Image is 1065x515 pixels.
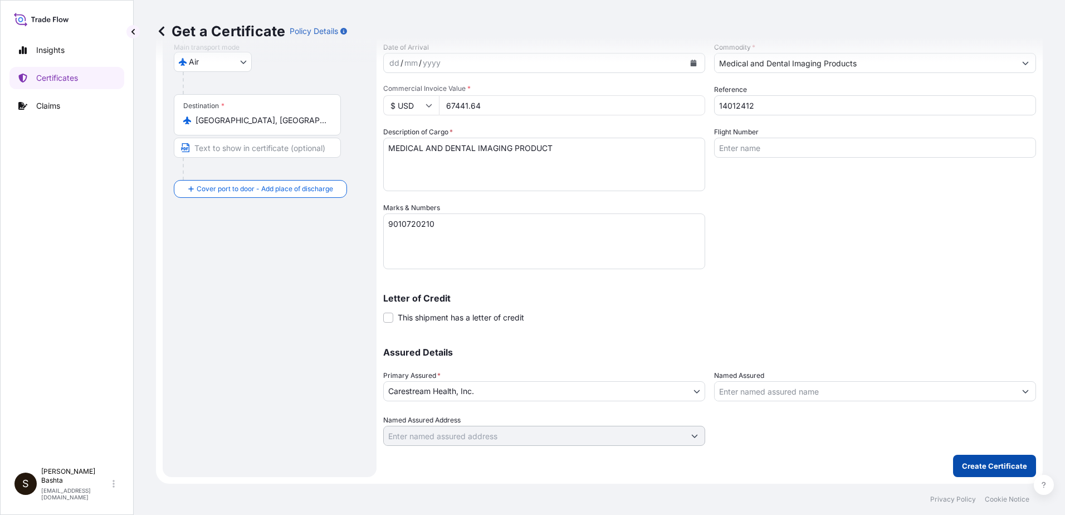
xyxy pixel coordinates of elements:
p: Certificates [36,72,78,84]
input: Enter amount [439,95,705,115]
input: Enter name [714,138,1036,158]
button: Cover port to door - Add place of discharge [174,180,347,198]
p: Create Certificate [962,460,1027,472]
a: Insights [9,39,124,61]
p: Policy Details [290,26,338,37]
div: year, [422,56,442,70]
button: Calendar [685,54,702,72]
p: [PERSON_NAME] Bashta [41,467,110,485]
label: Named Assured [714,370,764,381]
div: day, [388,56,400,70]
input: Enter booking reference [714,95,1036,115]
label: Reference [714,84,747,95]
label: Description of Cargo [383,127,453,138]
span: This shipment has a letter of credit [398,312,524,323]
p: Insights [36,45,65,56]
input: Named Assured Address [384,426,685,446]
label: Marks & Numbers [383,202,440,213]
p: [EMAIL_ADDRESS][DOMAIN_NAME] [41,487,110,501]
button: Show suggestions [685,426,705,446]
button: Carestream Health, Inc. [383,381,705,401]
p: Get a Certificate [156,22,285,40]
label: Named Assured Address [383,415,461,426]
div: Destination [183,101,224,110]
div: / [400,56,403,70]
p: Letter of Credit [383,294,1036,303]
p: Claims [36,100,60,111]
input: Destination [196,115,327,126]
span: Primary Assured [383,370,441,381]
a: Cookie Notice [985,495,1029,504]
button: Show suggestions [1015,53,1035,73]
span: Carestream Health, Inc. [388,386,474,397]
span: Cover port to door - Add place of discharge [197,183,333,195]
input: Type to search commodity [715,53,1015,73]
span: S [22,478,29,489]
a: Privacy Policy [930,495,976,504]
div: month, [403,56,419,70]
div: / [419,56,422,70]
label: Flight Number [714,127,759,138]
p: Assured Details [383,348,1036,357]
input: Text to appear on certificate [174,138,341,158]
button: Show suggestions [1015,381,1035,401]
a: Certificates [9,67,124,89]
button: Create Certificate [953,455,1036,477]
a: Claims [9,95,124,117]
span: Commercial Invoice Value [383,84,705,93]
input: Assured Name [715,381,1015,401]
